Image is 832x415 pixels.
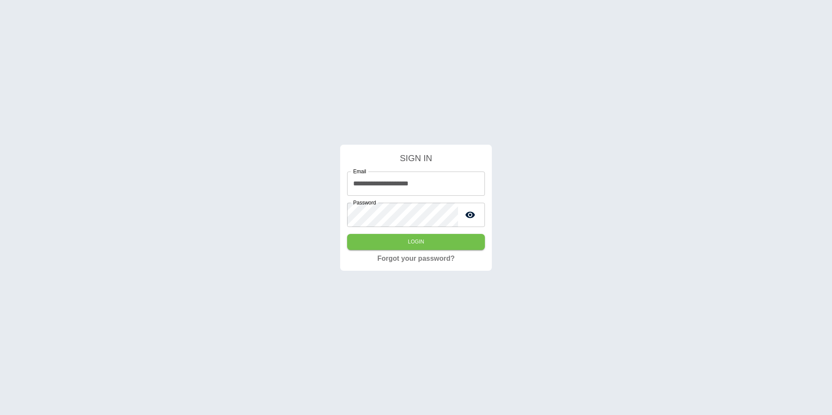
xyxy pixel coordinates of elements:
a: Forgot your password? [377,253,455,264]
label: Email [353,168,366,175]
button: toggle password visibility [461,206,479,224]
label: Password [353,199,376,206]
h4: SIGN IN [347,152,485,165]
button: Login [347,234,485,250]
